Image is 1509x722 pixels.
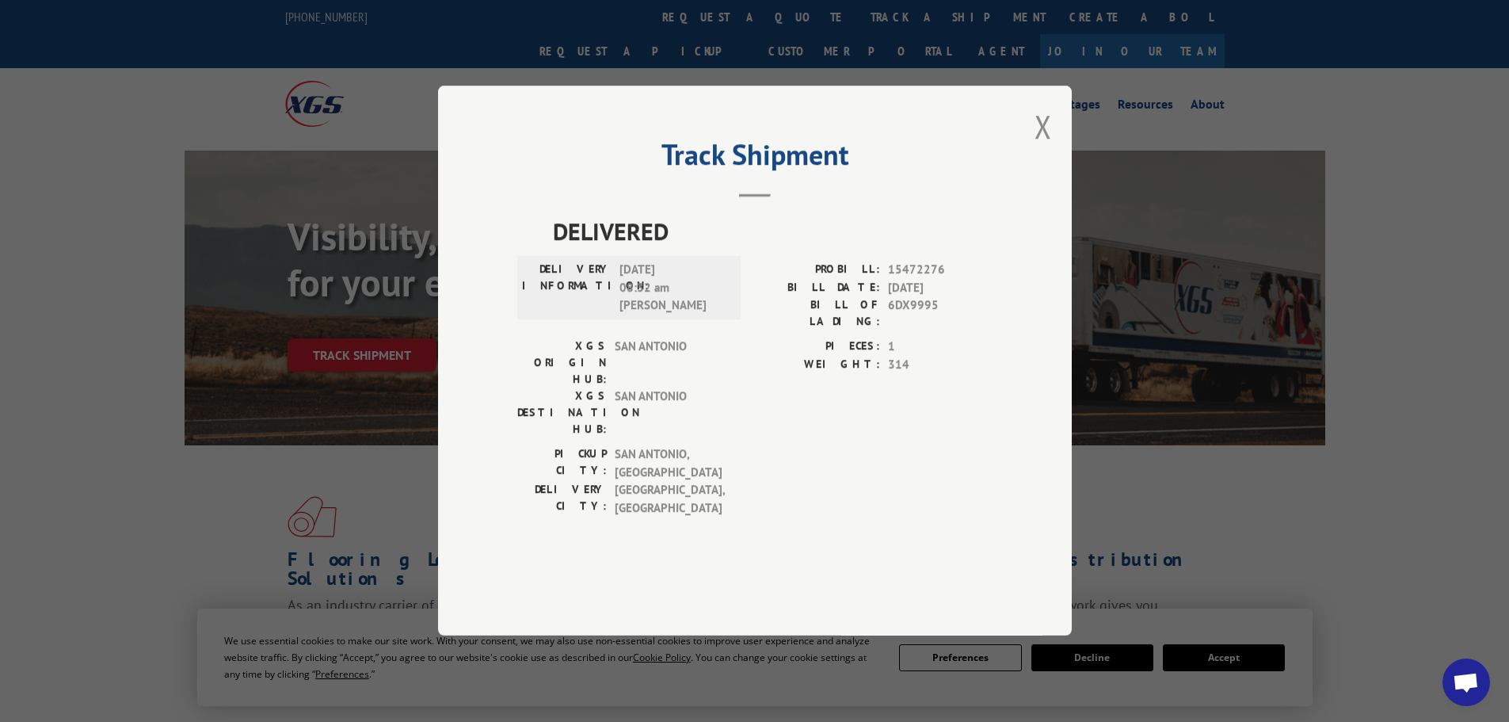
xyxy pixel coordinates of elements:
button: Close modal [1035,105,1052,147]
span: SAN ANTONIO , [GEOGRAPHIC_DATA] [615,446,722,482]
div: Open chat [1442,659,1490,706]
span: SAN ANTONIO [615,388,722,438]
label: DELIVERY CITY: [517,482,607,518]
span: DELIVERED [553,214,993,250]
span: 15472276 [888,262,993,280]
label: XGS DESTINATION HUB: [517,388,607,438]
span: 314 [888,356,993,374]
label: PROBILL: [755,262,880,280]
span: [DATE] 08:32 am [PERSON_NAME] [619,262,726,315]
label: WEIGHT: [755,356,880,374]
label: XGS ORIGIN HUB: [517,338,607,388]
span: 1 [888,338,993,357]
span: [GEOGRAPHIC_DATA] , [GEOGRAPHIC_DATA] [615,482,722,518]
label: BILL OF LADING: [755,297,880,330]
h2: Track Shipment [517,143,993,174]
span: SAN ANTONIO [615,338,722,388]
label: BILL DATE: [755,279,880,297]
span: 6DX9995 [888,297,993,330]
label: PICKUP CITY: [517,446,607,482]
label: DELIVERY INFORMATION: [522,262,612,315]
label: PIECES: [755,338,880,357]
span: [DATE] [888,279,993,297]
